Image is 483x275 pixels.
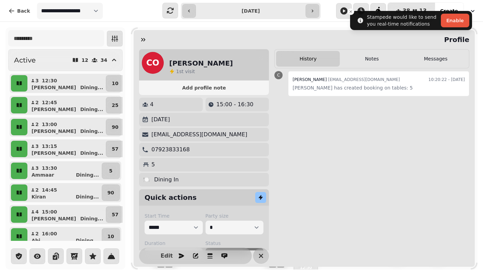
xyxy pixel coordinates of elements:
p: Dining ... [80,215,103,222]
p: 2 [35,187,39,193]
p: Dining ... [80,106,103,113]
p: Dining ... [76,171,99,178]
button: Create [435,3,463,19]
button: 213:00[PERSON_NAME]Dining... [29,119,104,135]
p: 13:30 [42,165,57,171]
button: Add profile note [142,83,266,92]
button: 312:30[PERSON_NAME]Dining... [29,75,104,92]
button: 57 [106,141,124,157]
p: 90 [112,124,118,130]
span: st [179,69,185,74]
p: 13:15 [42,143,57,150]
p: Ammaar [32,171,54,178]
button: 5 [102,163,120,179]
button: History [276,51,340,67]
p: [DATE] [151,115,170,124]
button: 415:00[PERSON_NAME]Dining... [29,206,104,223]
p: 5 [151,161,155,169]
div: Stampede would like to send you real-time notifications [367,14,438,27]
p: 13:00 [42,121,57,128]
span: Back [17,9,30,13]
button: 313:30AmmaarDining... [29,163,100,179]
p: 10 [112,80,118,87]
button: 313:15[PERSON_NAME]Dining... [29,141,104,157]
p: 57 [112,211,118,218]
span: Edit [163,253,171,259]
p: 3 [35,165,39,171]
button: Enable [441,14,469,27]
p: 🍽️ [143,176,150,184]
button: Notes [340,51,404,67]
p: 25 [112,102,118,109]
button: 57 [106,206,124,223]
p: [PERSON_NAME] has created booking on tables: 5 [293,84,465,92]
p: 3 [35,143,39,150]
p: 4 [150,100,153,109]
button: 90 [102,184,120,201]
p: [PERSON_NAME] [32,84,76,91]
p: 3 [35,77,39,84]
span: CO [146,59,159,67]
p: 90 [108,189,114,196]
p: 2 [35,121,39,128]
p: 57 [112,146,118,152]
p: 34 [101,58,107,63]
p: 15:00 [42,208,57,215]
span: C [277,73,280,77]
p: 4 [35,208,39,215]
p: [PERSON_NAME] [32,150,76,156]
label: Start Time [145,212,203,219]
label: Duration [145,240,203,247]
button: 90 [106,119,124,135]
p: 12:30 [42,77,57,84]
p: Dining In [154,176,179,184]
button: Close toast [347,8,354,15]
p: Abi [32,237,40,244]
span: Add profile note [147,85,261,90]
p: visit [176,68,195,75]
p: Dining ... [76,237,99,244]
span: 1 [176,69,179,74]
p: 2 [35,230,39,237]
label: Status [206,240,264,247]
button: Messages [404,51,468,67]
time: 10:20:22 - [DATE] [429,75,465,84]
button: 25 [106,97,124,113]
p: Dining ... [80,150,103,156]
p: 2 [35,99,39,106]
p: [PERSON_NAME] [32,128,76,135]
button: 216:00AbiDining... [29,228,100,245]
div: [EMAIL_ADDRESS][DOMAIN_NAME] [293,75,400,84]
p: Dining ... [80,128,103,135]
label: Party size [206,212,264,219]
p: 12:45 [42,99,57,106]
h2: Active [14,55,36,65]
p: 5 [109,167,113,174]
button: 10 [102,228,120,245]
p: Kiran [32,193,46,200]
p: [PERSON_NAME] [32,106,76,113]
button: 10 [106,75,124,92]
p: 15:00 - 16:30 [216,100,253,109]
span: [PERSON_NAME] [293,77,327,82]
p: 12 [82,58,88,63]
p: 16:00 [42,230,57,237]
p: 07923833168 [151,146,190,154]
p: 10 [108,233,114,240]
p: Dining ... [80,84,103,91]
button: Active1234 [8,49,123,71]
h2: Profile [441,35,469,44]
h2: Quick actions [145,193,197,202]
button: Back [3,3,36,19]
p: [EMAIL_ADDRESS][DOMAIN_NAME] [151,130,247,139]
button: 214:45KiranDining... [29,184,100,201]
button: Edit [160,249,174,263]
p: Dining ... [76,193,99,200]
h2: [PERSON_NAME] [169,58,233,68]
p: 14:45 [42,187,57,193]
p: [PERSON_NAME] [32,215,76,222]
button: 3813 [388,3,435,19]
button: 212:45[PERSON_NAME]Dining... [29,97,104,113]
